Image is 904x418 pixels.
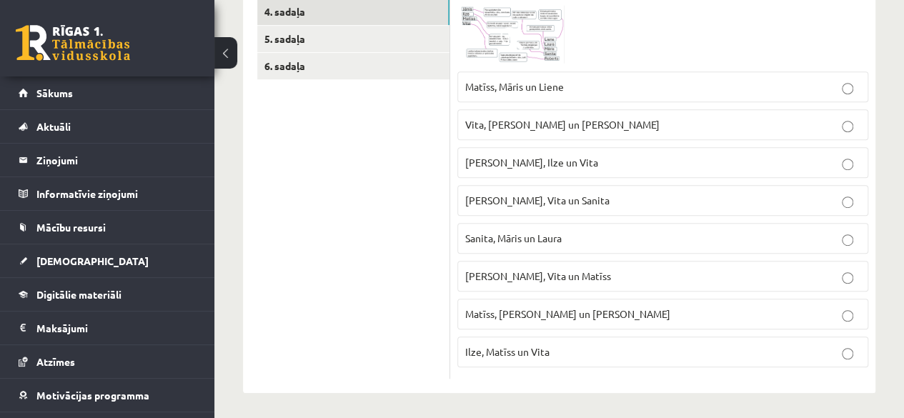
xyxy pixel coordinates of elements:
a: [DEMOGRAPHIC_DATA] [19,244,197,277]
input: Ilze, Matīss un Vita [842,348,853,359]
a: Atzīmes [19,345,197,378]
span: Matīss, [PERSON_NAME] un [PERSON_NAME] [465,307,670,320]
a: Aktuāli [19,110,197,143]
input: Vita, [PERSON_NAME] un [PERSON_NAME] [842,121,853,132]
span: Atzīmes [36,355,75,368]
span: Matīss, Māris un Liene [465,80,564,93]
img: domk4.png [457,4,565,64]
a: Rīgas 1. Tālmācības vidusskola [16,25,130,61]
a: Ziņojumi [19,144,197,176]
a: Motivācijas programma [19,379,197,412]
span: Motivācijas programma [36,389,149,402]
a: Sākums [19,76,197,109]
input: [PERSON_NAME], Ilze un Vita [842,159,853,170]
span: Sākums [36,86,73,99]
input: [PERSON_NAME], Vita un Sanita [842,196,853,208]
a: Mācību resursi [19,211,197,244]
span: Sanita, Māris un Laura [465,232,562,244]
span: [PERSON_NAME], Ilze un Vita [465,156,598,169]
legend: Maksājumi [36,312,197,344]
span: Aktuāli [36,120,71,133]
input: [PERSON_NAME], Vita un Matīss [842,272,853,284]
legend: Informatīvie ziņojumi [36,177,197,210]
span: Digitālie materiāli [36,288,121,301]
a: Maksājumi [19,312,197,344]
a: 6. sadaļa [257,53,449,79]
legend: Ziņojumi [36,144,197,176]
input: Matīss, [PERSON_NAME] un [PERSON_NAME] [842,310,853,322]
input: Sanita, Māris un Laura [842,234,853,246]
span: Vita, [PERSON_NAME] un [PERSON_NAME] [465,118,660,131]
a: Digitālie materiāli [19,278,197,311]
span: [PERSON_NAME], Vita un Sanita [465,194,610,206]
a: 5. sadaļa [257,26,449,52]
span: [DEMOGRAPHIC_DATA] [36,254,149,267]
span: [PERSON_NAME], Vita un Matīss [465,269,611,282]
a: Informatīvie ziņojumi [19,177,197,210]
input: Matīss, Māris un Liene [842,83,853,94]
span: Ilze, Matīss un Vita [465,345,550,358]
span: Mācību resursi [36,221,106,234]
